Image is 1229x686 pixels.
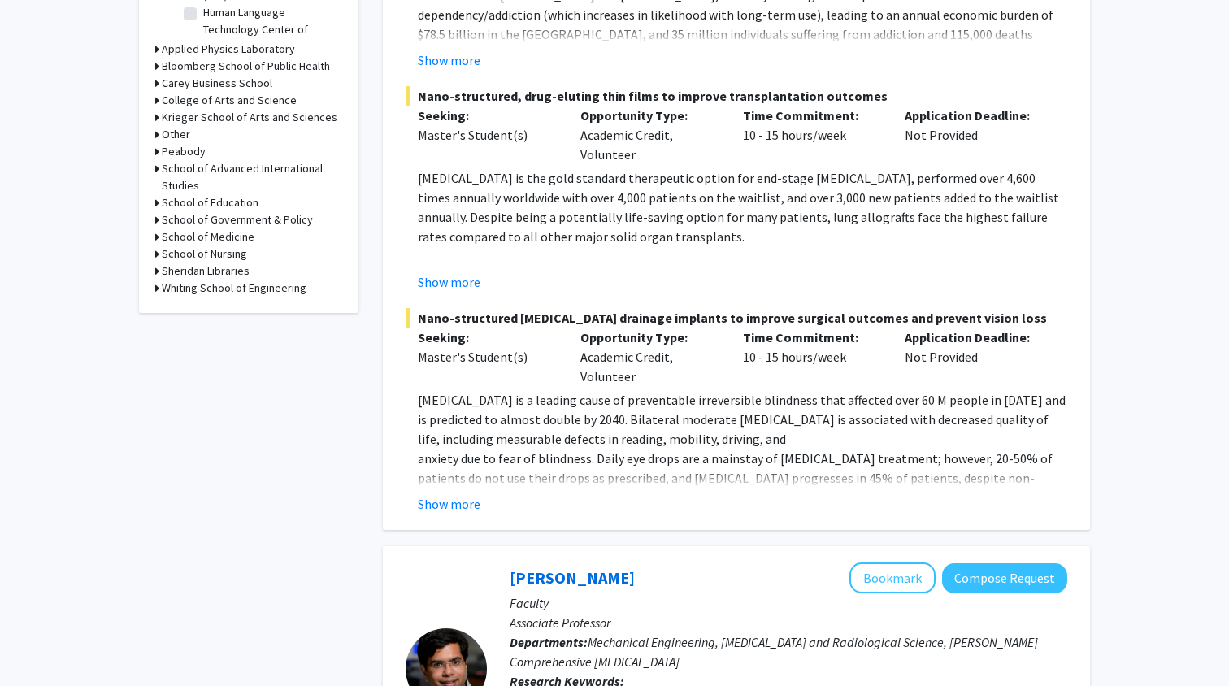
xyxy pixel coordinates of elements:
h3: Krieger School of Arts and Sciences [162,109,337,126]
p: Opportunity Type: [580,328,719,347]
button: Show more [418,272,480,292]
p: anxiety due to fear of blindness. Daily eye drops are a mainstay of [MEDICAL_DATA] treatment; how... [418,449,1067,566]
p: Time Commitment: [743,328,881,347]
div: Academic Credit, Volunteer [568,106,731,164]
p: Application Deadline: [905,106,1043,125]
span: Nano-structured [MEDICAL_DATA] drainage implants to improve surgical outcomes and prevent vision ... [406,308,1067,328]
p: Associate Professor [510,613,1067,632]
p: Seeking: [418,106,556,125]
h3: Applied Physics Laboratory [162,41,295,58]
button: Show more [418,494,480,514]
div: Not Provided [892,106,1055,164]
p: Faculty [510,593,1067,613]
button: Show more [418,50,480,70]
h3: Peabody [162,143,206,160]
h3: Bloomberg School of Public Health [162,58,330,75]
div: Master's Student(s) [418,347,556,367]
h3: Sheridan Libraries [162,263,250,280]
button: Compose Request to Ishan Barman [942,563,1067,593]
span: Nano-structured, drug-eluting thin films to improve transplantation outcomes [406,86,1067,106]
span: Mechanical Engineering, [MEDICAL_DATA] and Radiological Science, [PERSON_NAME] Comprehensive [MED... [510,634,1038,670]
div: Academic Credit, Volunteer [568,328,731,386]
div: Not Provided [892,328,1055,386]
a: [PERSON_NAME] [510,567,635,588]
div: 10 - 15 hours/week [731,328,893,386]
button: Add Ishan Barman to Bookmarks [849,562,936,593]
p: Application Deadline: [905,328,1043,347]
h3: School of Nursing [162,245,247,263]
h3: School of Medicine [162,228,254,245]
div: 10 - 15 hours/week [731,106,893,164]
h3: School of Government & Policy [162,211,313,228]
p: [MEDICAL_DATA] is the gold standard therapeutic option for end-stage [MEDICAL_DATA], performed ov... [418,168,1067,246]
h3: School of Education [162,194,258,211]
b: Departments: [510,634,588,650]
label: Human Language Technology Center of Excellence (HLTCOE) [203,4,338,55]
p: [MEDICAL_DATA] is a leading cause of preventable irreversible blindness that affected over 60 M p... [418,390,1067,449]
h3: Other [162,126,190,143]
h3: College of Arts and Science [162,92,297,109]
h3: Whiting School of Engineering [162,280,306,297]
h3: Carey Business School [162,75,272,92]
h3: School of Advanced International Studies [162,160,342,194]
p: Opportunity Type: [580,106,719,125]
iframe: Chat [12,613,69,674]
p: Time Commitment: [743,106,881,125]
p: Seeking: [418,328,556,347]
div: Master's Student(s) [418,125,556,145]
